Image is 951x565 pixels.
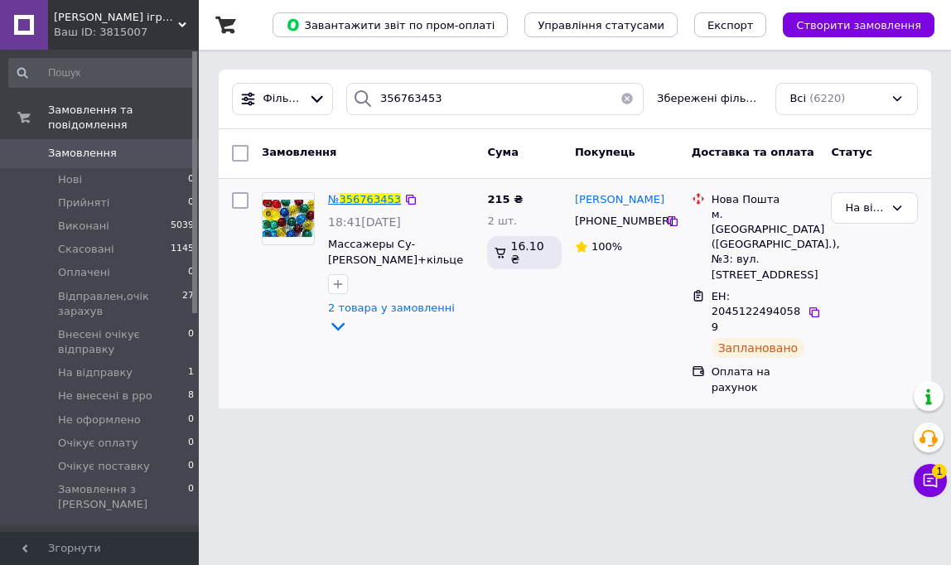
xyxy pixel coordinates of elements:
span: Створити замовлення [796,19,921,31]
button: Чат з покупцем1 [914,464,947,497]
span: Відправлен,очік зарахув [58,289,182,319]
a: 2 товара у замовленні [328,302,455,331]
span: На відправку [58,365,133,380]
span: 1145 [171,242,194,257]
span: 18:41[DATE] [328,215,401,229]
div: 16.10 ₴ [487,236,562,269]
span: ЕН: 20451224940589 [712,290,801,333]
span: [PERSON_NAME] [575,193,664,205]
input: Пошук [8,58,196,88]
span: 0 [188,482,194,512]
button: Завантажити звіт по пром-оплаті [273,12,508,37]
span: Виконані [58,219,109,234]
span: 5039 [171,219,194,234]
span: Прийняті [58,196,109,210]
div: Заплановано [712,338,805,358]
span: Скасовані [58,242,114,257]
span: Тигрич Розвиваючі іграшки: твори, грай, розвивай, читай [54,10,178,25]
span: Cума [487,146,518,158]
span: Експорт [707,19,754,31]
span: Замовлення та повідомлення [48,103,199,133]
span: Фільтри [263,91,302,107]
span: 0 [188,413,194,427]
span: Статус [831,146,872,158]
span: Очікує поставку [58,459,150,474]
a: Створити замовлення [766,18,934,31]
span: Доставка та оплата [692,146,814,158]
div: Ваш ID: 3815007 [54,25,199,40]
span: 100% [591,240,622,253]
span: Замовлення [262,146,336,158]
span: 0 [188,327,194,357]
span: Всі [789,91,806,107]
img: Фото товару [263,200,314,237]
span: Збережені фільтри: [657,91,762,107]
span: 27 [182,289,194,319]
span: 0 [188,436,194,451]
div: Нова Пошта [712,192,818,207]
div: На відправку [845,200,884,217]
span: (6220) [809,92,845,104]
span: Завантажити звіт по пром-оплаті [286,17,495,32]
span: Внесені очікує відправку [58,327,188,357]
a: Массажеры Су-[PERSON_NAME]+кільце [328,238,463,266]
span: 215 ₴ [487,193,523,205]
a: №356763453 [328,193,401,205]
button: Очистить [611,83,644,115]
span: Управління статусами [538,19,664,31]
div: м. [GEOGRAPHIC_DATA] ([GEOGRAPHIC_DATA].), №3: вул. [STREET_ADDRESS] [712,207,818,282]
span: 1 [188,365,194,380]
a: [PERSON_NAME] [575,192,664,208]
input: Пошук за номером замовлення, ПІБ покупця, номером телефону, Email, номером накладної [346,83,644,115]
span: Нові [58,172,82,187]
button: Створити замовлення [783,12,934,37]
button: Управління статусами [524,12,678,37]
span: 2 товара у замовленні [328,302,455,315]
span: 356763453 [340,193,401,205]
span: № [328,193,340,205]
div: Оплата на рахунок [712,365,818,394]
span: 1 [932,464,947,479]
span: Не оформлено [58,413,141,427]
a: Фото товару [262,192,315,245]
span: 0 [188,172,194,187]
span: 8 [188,389,194,403]
span: 0 [188,196,194,210]
button: Експорт [694,12,767,37]
span: Замовлення [48,146,117,161]
span: 0 [188,459,194,474]
span: Очікує оплату [58,436,138,451]
span: Замовлення з [PERSON_NAME] [58,482,188,512]
span: 0 [188,265,194,280]
span: Оплачені [58,265,110,280]
span: Покупець [575,146,635,158]
span: [PHONE_NUMBER] [575,215,673,227]
span: 2 шт. [487,215,517,227]
span: Не внесені в рро [58,389,152,403]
